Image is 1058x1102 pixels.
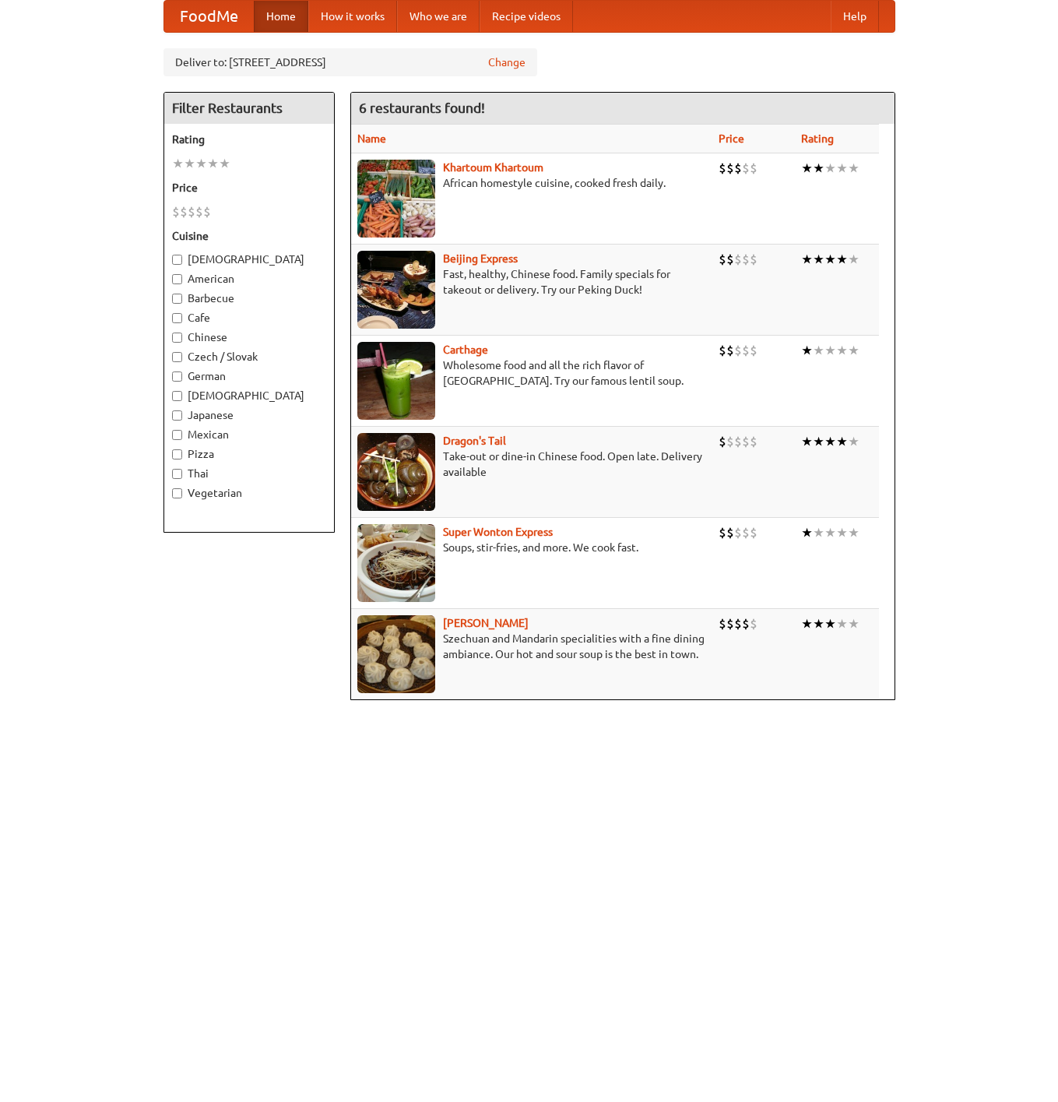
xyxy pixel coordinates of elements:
input: [DEMOGRAPHIC_DATA] [172,255,182,265]
a: Khartoum Khartoum [443,161,543,174]
li: ★ [207,155,219,172]
a: Recipe videos [480,1,573,32]
img: dragon.jpg [357,433,435,511]
input: American [172,274,182,284]
input: [DEMOGRAPHIC_DATA] [172,391,182,401]
li: ★ [813,251,824,268]
li: ★ [836,615,848,632]
a: Home [254,1,308,32]
li: $ [742,160,750,177]
li: ★ [836,342,848,359]
p: Fast, healthy, Chinese food. Family specials for takeout or delivery. Try our Peking Duck! [357,266,706,298]
li: ★ [836,433,848,450]
li: $ [719,615,726,632]
label: American [172,271,326,287]
a: Change [488,55,525,70]
li: ★ [824,615,836,632]
li: ★ [848,251,859,268]
a: Rating [801,132,834,145]
img: khartoum.jpg [357,160,435,238]
li: ★ [219,155,230,172]
img: shandong.jpg [357,615,435,693]
label: [DEMOGRAPHIC_DATA] [172,388,326,403]
li: ★ [801,160,813,177]
li: $ [719,524,726,541]
li: ★ [848,524,859,541]
b: Dragon's Tail [443,435,506,447]
li: ★ [824,433,836,450]
li: $ [734,160,742,177]
li: $ [726,251,734,268]
li: ★ [824,342,836,359]
input: German [172,371,182,382]
a: How it works [308,1,397,32]
label: Thai [172,466,326,481]
li: ★ [848,615,859,632]
li: ★ [848,342,859,359]
li: $ [734,524,742,541]
img: beijing.jpg [357,251,435,329]
h5: Cuisine [172,228,326,244]
li: $ [726,160,734,177]
a: Beijing Express [443,252,518,265]
li: ★ [813,433,824,450]
li: ★ [813,524,824,541]
p: Take-out or dine-in Chinese food. Open late. Delivery available [357,449,706,480]
label: Vegetarian [172,485,326,501]
li: ★ [184,155,195,172]
p: Soups, stir-fries, and more. We cook fast. [357,540,706,555]
label: Barbecue [172,290,326,306]
li: $ [734,251,742,268]
li: $ [719,251,726,268]
li: ★ [848,433,859,450]
li: ★ [836,251,848,268]
li: $ [750,251,757,268]
li: ★ [172,155,184,172]
li: $ [750,342,757,359]
li: ★ [813,615,824,632]
li: ★ [801,251,813,268]
li: $ [750,615,757,632]
input: Cafe [172,313,182,323]
img: carthage.jpg [357,342,435,420]
input: Barbecue [172,294,182,304]
label: German [172,368,326,384]
h5: Rating [172,132,326,147]
a: Carthage [443,343,488,356]
li: ★ [848,160,859,177]
input: Chinese [172,333,182,343]
li: $ [719,160,726,177]
h4: Filter Restaurants [164,93,334,124]
input: Vegetarian [172,488,182,498]
li: $ [195,203,203,220]
li: $ [719,433,726,450]
div: Deliver to: [STREET_ADDRESS] [163,48,537,76]
li: $ [719,342,726,359]
a: Help [831,1,879,32]
li: $ [750,433,757,450]
p: Szechuan and Mandarin specialities with a fine dining ambiance. Our hot and sour soup is the best... [357,631,706,662]
li: $ [742,251,750,268]
li: $ [726,342,734,359]
li: $ [172,203,180,220]
li: $ [734,433,742,450]
label: Chinese [172,329,326,345]
li: ★ [824,160,836,177]
li: ★ [813,160,824,177]
li: $ [750,524,757,541]
a: Who we are [397,1,480,32]
a: [PERSON_NAME] [443,617,529,629]
li: ★ [824,524,836,541]
ng-pluralize: 6 restaurants found! [359,100,485,115]
label: Mexican [172,427,326,442]
li: $ [203,203,211,220]
b: Super Wonton Express [443,526,553,538]
a: Name [357,132,386,145]
li: ★ [836,160,848,177]
input: Japanese [172,410,182,421]
li: $ [742,342,750,359]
